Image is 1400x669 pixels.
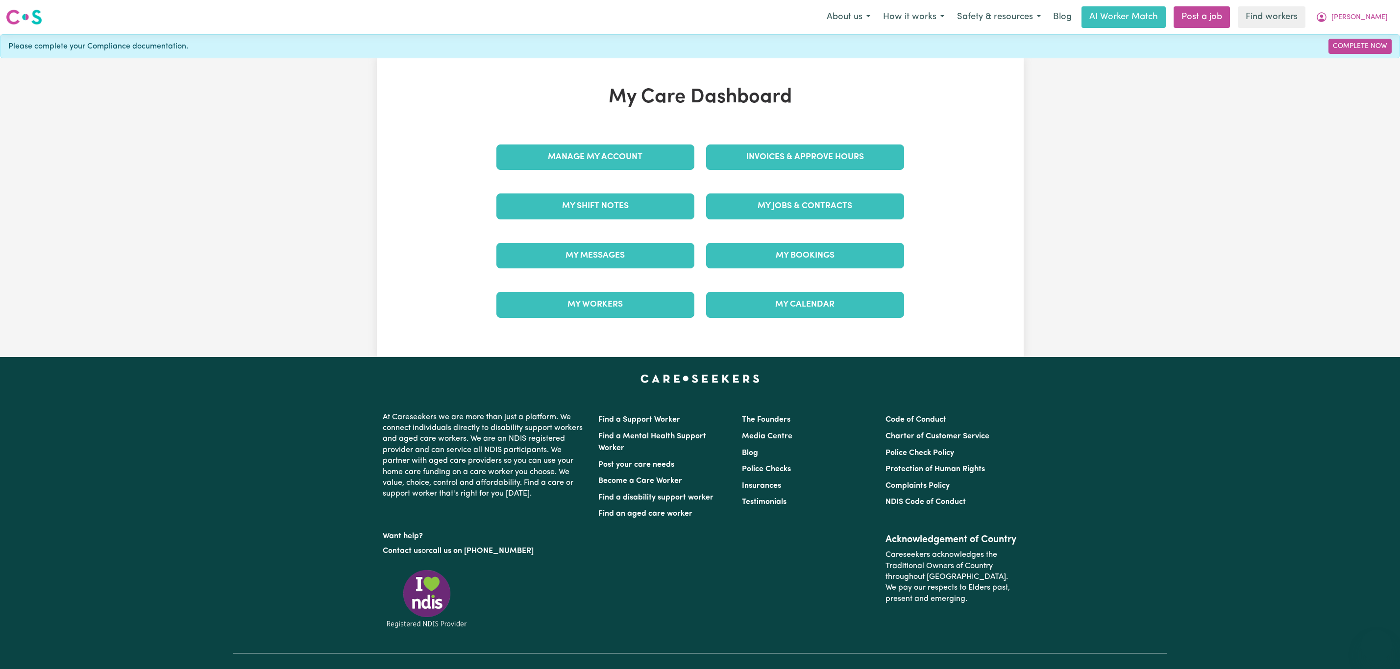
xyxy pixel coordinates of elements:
[742,449,758,457] a: Blog
[1331,12,1388,23] span: [PERSON_NAME]
[885,482,950,490] a: Complaints Policy
[598,477,682,485] a: Become a Care Worker
[598,461,674,469] a: Post your care needs
[496,144,694,170] a: Manage My Account
[383,568,471,629] img: Registered NDIS provider
[742,498,786,506] a: Testimonials
[885,534,1017,546] h2: Acknowledgement of Country
[383,542,587,560] p: or
[885,498,966,506] a: NDIS Code of Conduct
[1238,6,1305,28] a: Find workers
[598,432,706,452] a: Find a Mental Health Support Worker
[742,432,792,440] a: Media Centre
[383,547,421,555] a: Contact us
[429,547,534,555] a: call us on [PHONE_NUMBER]
[1361,630,1392,661] iframe: Button to launch messaging window, conversation in progress
[496,243,694,268] a: My Messages
[383,527,587,542] p: Want help?
[1081,6,1166,28] a: AI Worker Match
[885,416,946,424] a: Code of Conduct
[496,193,694,219] a: My Shift Notes
[706,292,904,317] a: My Calendar
[598,510,692,518] a: Find an aged care worker
[6,6,42,28] a: Careseekers logo
[640,375,760,382] a: Careseekers home page
[598,416,680,424] a: Find a Support Worker
[383,408,587,503] p: At Careseekers we are more than just a platform. We connect individuals directly to disability su...
[8,41,188,52] span: Please complete your Compliance documentation.
[951,7,1047,27] button: Safety & resources
[706,193,904,219] a: My Jobs & Contracts
[742,465,791,473] a: Police Checks
[6,8,42,26] img: Careseekers logo
[1309,7,1394,27] button: My Account
[820,7,877,27] button: About us
[1047,6,1078,28] a: Blog
[1174,6,1230,28] a: Post a job
[706,243,904,268] a: My Bookings
[706,144,904,170] a: Invoices & Approve Hours
[491,86,910,109] h1: My Care Dashboard
[742,416,790,424] a: The Founders
[885,432,989,440] a: Charter of Customer Service
[885,449,954,457] a: Police Check Policy
[1328,39,1392,54] a: Complete Now
[877,7,951,27] button: How it works
[742,482,781,490] a: Insurances
[885,465,985,473] a: Protection of Human Rights
[598,494,713,502] a: Find a disability support worker
[885,546,1017,608] p: Careseekers acknowledges the Traditional Owners of Country throughout [GEOGRAPHIC_DATA]. We pay o...
[496,292,694,317] a: My Workers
